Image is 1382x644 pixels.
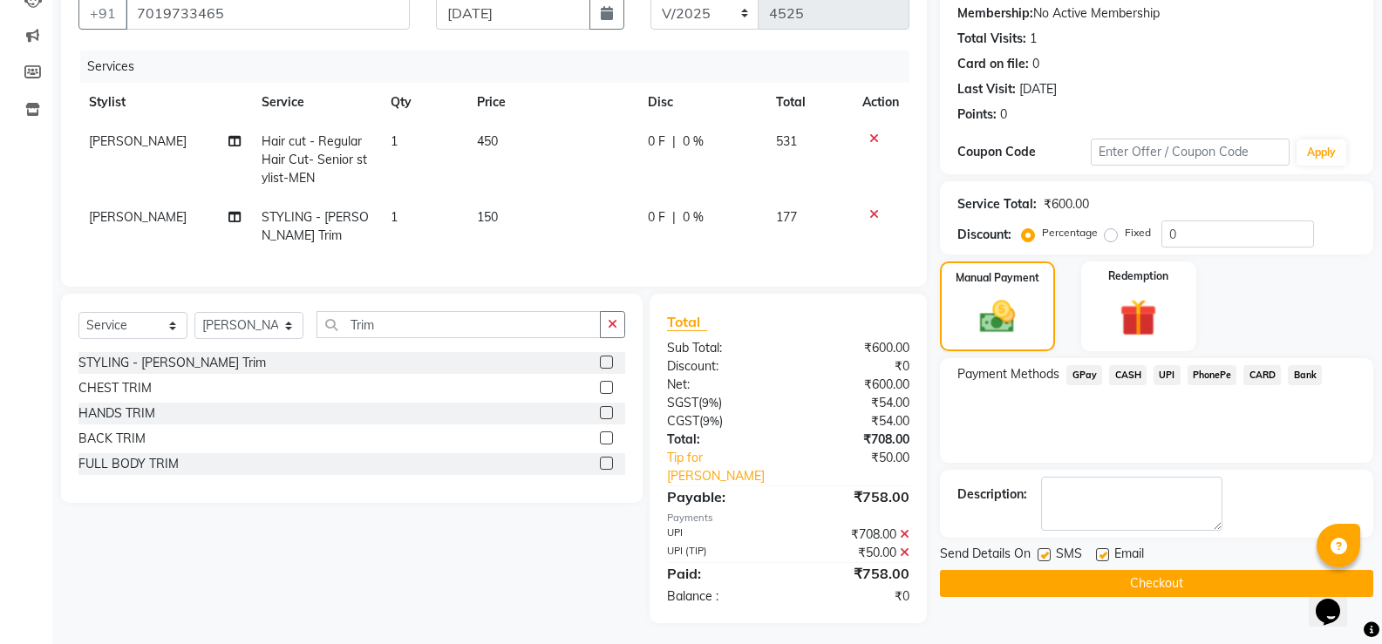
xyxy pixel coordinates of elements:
div: FULL BODY TRIM [78,455,179,473]
span: CARD [1243,365,1281,385]
span: 531 [776,133,797,149]
div: ₹758.00 [788,486,922,507]
span: Send Details On [940,545,1031,566]
label: Fixed [1125,225,1151,241]
span: | [672,208,676,227]
div: 1 [1030,30,1037,48]
div: Discount: [654,357,788,376]
div: ( ) [654,394,788,412]
div: Service Total: [957,195,1037,214]
span: PhonePe [1188,365,1237,385]
th: Stylist [78,83,251,122]
img: _gift.svg [1108,295,1168,341]
div: ₹0 [788,357,922,376]
span: 1 [391,133,398,149]
span: Payment Methods [957,365,1059,383]
input: Enter Offer / Coupon Code [1091,139,1290,166]
div: Payments [667,511,909,525]
span: GPay [1066,365,1102,385]
div: ₹708.00 [788,430,922,449]
div: Description: [957,485,1027,504]
th: Action [852,83,909,122]
div: ( ) [654,412,788,430]
div: ₹758.00 [788,563,922,584]
div: Paid: [654,563,788,584]
div: [DATE] [1019,80,1057,98]
span: 1 [391,209,398,225]
div: Membership: [957,4,1033,23]
div: Points: [957,105,997,124]
button: Apply [1297,139,1346,166]
img: _cash.svg [969,296,1026,337]
span: Hair cut - Regular Hair Cut- Senior stylist-MEN [262,133,367,186]
span: [PERSON_NAME] [89,133,187,149]
span: Total [667,313,707,331]
span: 150 [477,209,498,225]
span: 9% [703,414,719,428]
div: CHEST TRIM [78,379,152,397]
div: ₹50.00 [788,544,922,562]
div: ₹50.00 [811,449,922,485]
span: Bank [1288,365,1322,385]
div: ₹0 [788,587,922,606]
div: Sub Total: [654,339,788,357]
span: Email [1114,545,1144,566]
div: Coupon Code [957,143,1090,161]
span: 177 [776,209,797,225]
div: ₹600.00 [788,376,922,394]
div: Total: [654,430,788,449]
div: STYLING - [PERSON_NAME] Trim [78,354,266,372]
span: SMS [1056,545,1082,566]
div: Last Visit: [957,80,1016,98]
span: 0 F [648,208,665,227]
span: 0 % [683,132,704,151]
iframe: chat widget [1309,574,1365,627]
th: Total [766,83,852,122]
span: STYLING - [PERSON_NAME] Trim [262,209,369,243]
span: CGST [667,413,699,429]
div: HANDS TRIM [78,404,155,423]
span: CASH [1109,365,1147,385]
th: Disc [637,83,766,122]
button: Checkout [940,570,1373,597]
th: Qty [380,83,466,122]
th: Service [251,83,380,122]
span: SGST [667,395,698,410]
span: UPI [1154,365,1181,385]
div: Card on file: [957,55,1029,73]
div: Discount: [957,226,1011,244]
div: Services [80,51,922,83]
div: Net: [654,376,788,394]
div: No Active Membership [957,4,1356,23]
span: | [672,132,676,151]
span: [PERSON_NAME] [89,209,187,225]
label: Redemption [1108,268,1168,284]
div: UPI [654,525,788,544]
div: ₹54.00 [788,394,922,412]
label: Percentage [1042,225,1098,241]
div: Payable: [654,486,788,507]
label: Manual Payment [956,270,1039,286]
div: 0 [1000,105,1007,124]
div: ₹600.00 [788,339,922,357]
div: 0 [1032,55,1039,73]
div: Total Visits: [957,30,1026,48]
th: Price [466,83,637,122]
div: UPI (TIP) [654,544,788,562]
span: 9% [702,396,718,410]
input: Search or Scan [317,311,601,338]
div: ₹54.00 [788,412,922,430]
div: ₹708.00 [788,525,922,544]
a: Tip for [PERSON_NAME] [654,449,811,485]
div: BACK TRIM [78,430,146,448]
span: 450 [477,133,498,149]
span: 0 F [648,132,665,151]
div: ₹600.00 [1044,195,1089,214]
span: 0 % [683,208,704,227]
div: Balance : [654,587,788,606]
